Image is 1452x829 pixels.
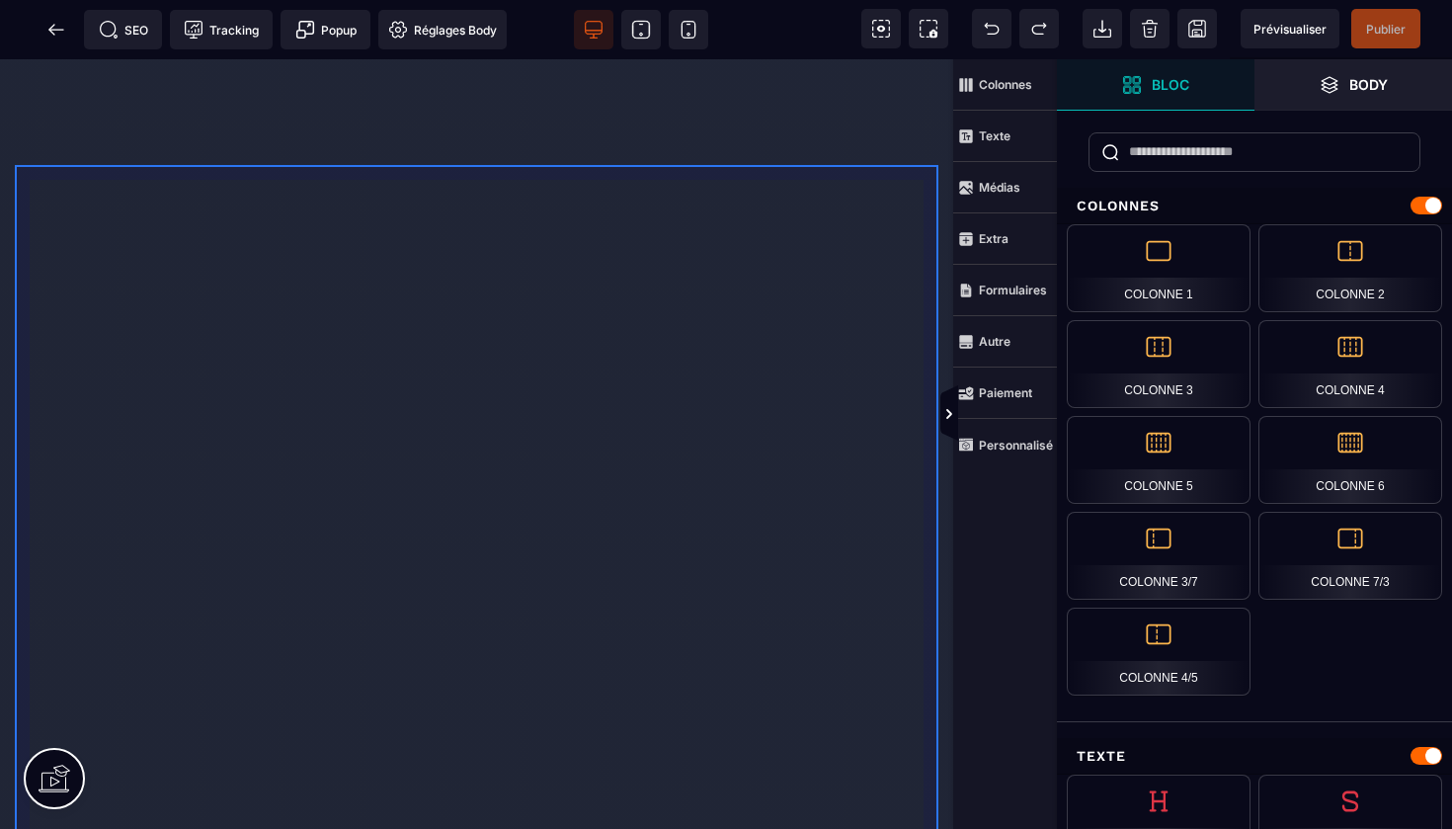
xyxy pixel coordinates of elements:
[1067,320,1250,408] div: Colonne 3
[1057,59,1254,111] span: Ouvrir les blocs
[184,20,259,40] span: Tracking
[953,59,1057,111] span: Colonnes
[1067,512,1250,600] div: Colonne 3/7
[979,334,1010,349] strong: Autre
[388,20,497,40] span: Réglages Body
[953,162,1057,213] span: Médias
[979,128,1010,143] strong: Texte
[1258,320,1442,408] div: Colonne 4
[1258,224,1442,312] div: Colonne 2
[574,10,613,49] span: Voir bureau
[1258,416,1442,504] div: Colonne 6
[1241,9,1339,48] span: Aperçu
[1057,188,1452,224] div: Colonnes
[1019,9,1059,48] span: Rétablir
[84,10,162,49] span: Métadata SEO
[1083,9,1122,48] span: Importer
[979,438,1053,453] strong: Personnalisé
[1067,224,1250,312] div: Colonne 1
[621,10,661,49] span: Voir tablette
[953,265,1057,316] span: Formulaires
[1130,9,1170,48] span: Nettoyage
[1254,59,1452,111] span: Ouvrir les calques
[979,283,1047,297] strong: Formulaires
[1351,9,1420,48] span: Enregistrer le contenu
[1258,512,1442,600] div: Colonne 7/3
[1349,77,1388,92] strong: Body
[1253,22,1327,37] span: Prévisualiser
[1057,738,1452,775] div: Texte
[861,9,901,48] span: Voir les composants
[1366,22,1406,37] span: Publier
[979,180,1020,195] strong: Médias
[295,20,357,40] span: Popup
[1177,9,1217,48] span: Enregistrer
[909,9,948,48] span: Capture d'écran
[37,10,76,49] span: Retour
[972,9,1011,48] span: Défaire
[1067,416,1250,504] div: Colonne 5
[953,316,1057,368] span: Autre
[979,77,1032,92] strong: Colonnes
[99,20,148,40] span: SEO
[953,368,1057,419] span: Paiement
[281,10,370,49] span: Créer une alerte modale
[170,10,273,49] span: Code de suivi
[953,111,1057,162] span: Texte
[669,10,708,49] span: Voir mobile
[1057,385,1077,445] span: Afficher les vues
[979,231,1008,246] strong: Extra
[953,213,1057,265] span: Extra
[1067,608,1250,696] div: Colonne 4/5
[979,385,1032,400] strong: Paiement
[378,10,507,49] span: Favicon
[953,419,1057,470] span: Personnalisé
[1152,77,1189,92] strong: Bloc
